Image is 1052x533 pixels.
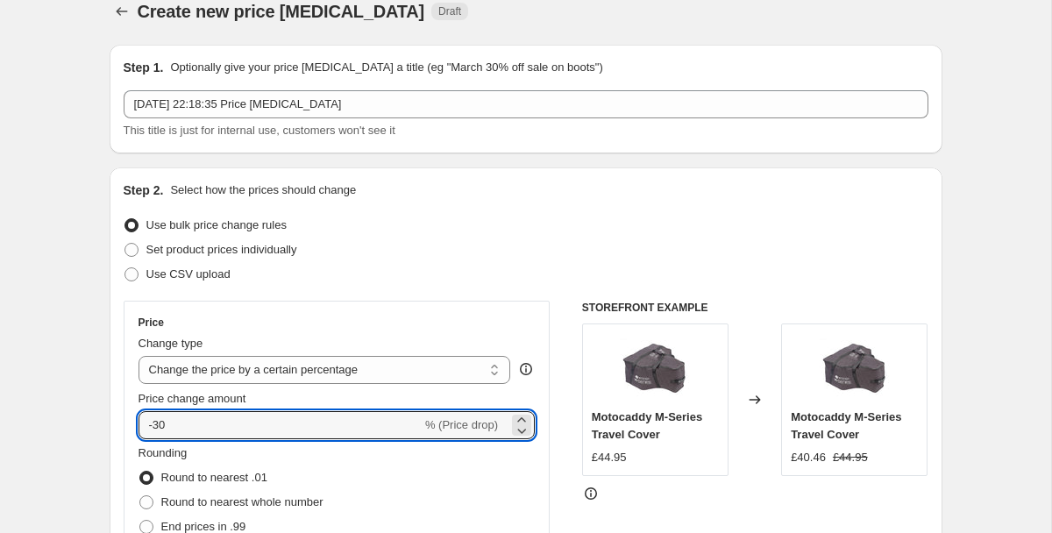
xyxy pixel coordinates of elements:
[820,333,890,403] img: image_56c08d10-f6da-4663-bc3a-a3d4c2799304_80x.jpg
[592,449,627,466] div: £44.95
[438,4,461,18] span: Draft
[124,90,928,118] input: 30% off holiday sale
[833,449,868,466] strike: £44.95
[124,59,164,76] h2: Step 1.
[124,124,395,137] span: This title is just for internal use, customers won't see it
[124,181,164,199] h2: Step 2.
[791,449,826,466] div: £40.46
[146,267,231,281] span: Use CSV upload
[146,218,287,231] span: Use bulk price change rules
[139,392,246,405] span: Price change amount
[139,337,203,350] span: Change type
[161,495,323,508] span: Round to nearest whole number
[139,316,164,330] h3: Price
[170,181,356,199] p: Select how the prices should change
[592,410,702,441] span: Motocaddy M-Series Travel Cover
[146,243,297,256] span: Set product prices individually
[517,360,535,378] div: help
[161,520,246,533] span: End prices in .99
[582,301,928,315] h6: STOREFRONT EXAMPLE
[170,59,602,76] p: Optionally give your price [MEDICAL_DATA] a title (eg "March 30% off sale on boots")
[138,2,425,21] span: Create new price [MEDICAL_DATA]
[620,333,690,403] img: image_56c08d10-f6da-4663-bc3a-a3d4c2799304_80x.jpg
[425,418,498,431] span: % (Price drop)
[139,411,422,439] input: -15
[139,446,188,459] span: Rounding
[791,410,901,441] span: Motocaddy M-Series Travel Cover
[161,471,267,484] span: Round to nearest .01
